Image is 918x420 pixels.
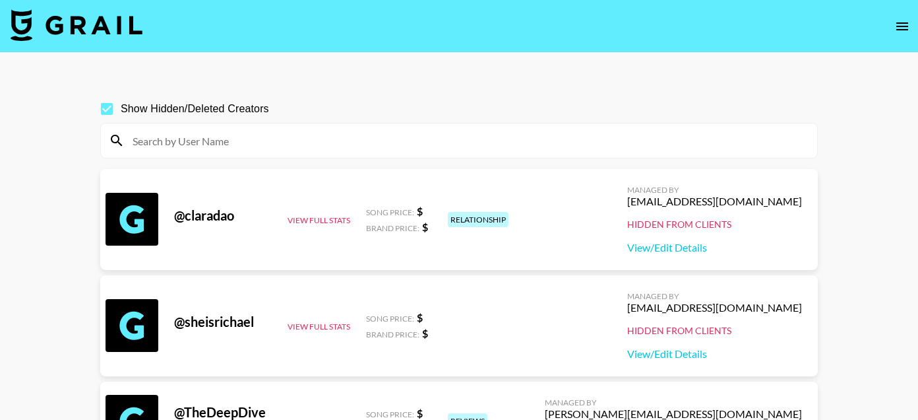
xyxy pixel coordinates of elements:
[366,314,414,324] span: Song Price:
[545,398,802,407] div: Managed By
[422,327,428,339] strong: $
[422,221,428,233] strong: $
[174,207,272,224] div: @ claradao
[627,219,802,230] div: Hidden from Clients
[627,291,802,301] div: Managed By
[288,322,350,332] button: View Full Stats
[366,207,414,217] span: Song Price:
[448,212,508,227] div: relationship
[889,13,915,40] button: open drawer
[627,347,802,361] a: View/Edit Details
[627,195,802,208] div: [EMAIL_ADDRESS][DOMAIN_NAME]
[11,9,142,41] img: Grail Talent
[627,185,802,195] div: Managed By
[417,407,423,419] strong: $
[125,130,809,151] input: Search by User Name
[627,325,802,337] div: Hidden from Clients
[174,314,272,330] div: @ sheisrichael
[417,311,423,324] strong: $
[366,330,419,339] span: Brand Price:
[121,101,269,117] span: Show Hidden/Deleted Creators
[627,301,802,314] div: [EMAIL_ADDRESS][DOMAIN_NAME]
[366,409,414,419] span: Song Price:
[366,223,419,233] span: Brand Price:
[288,215,350,225] button: View Full Stats
[627,241,802,254] a: View/Edit Details
[417,205,423,217] strong: $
